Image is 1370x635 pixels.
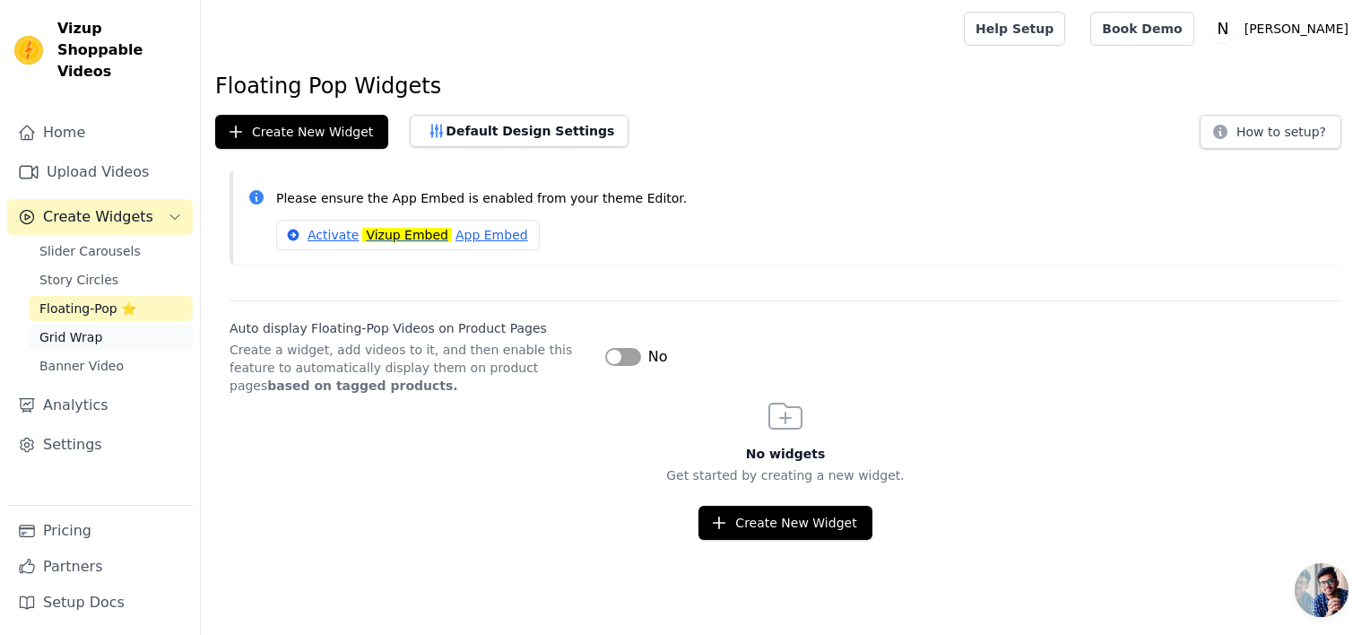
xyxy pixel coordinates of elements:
[29,267,193,292] a: Story Circles
[276,188,1327,209] p: Please ensure the App Embed is enabled from your theme Editor.
[7,585,193,621] a: Setup Docs
[7,154,193,190] a: Upload Videos
[29,296,193,321] a: Floating-Pop ⭐
[201,466,1370,484] p: Get started by creating a new widget.
[39,271,118,289] span: Story Circles
[7,199,193,235] button: Create Widgets
[14,36,43,65] img: Vizup
[362,228,452,242] mark: Vizup Embed
[43,206,153,228] span: Create Widgets
[605,346,668,368] button: No
[39,328,102,346] span: Grid Wrap
[29,353,193,378] a: Banner Video
[410,115,629,147] button: Default Design Settings
[648,346,668,368] span: No
[230,341,591,395] p: Create a widget, add videos to it, and then enable this feature to automatically display them on ...
[1237,13,1356,45] p: [PERSON_NAME]
[230,319,591,337] label: Auto display Floating-Pop Videos on Product Pages
[964,12,1065,46] a: Help Setup
[39,357,124,375] span: Banner Video
[1090,12,1193,46] a: Book Demo
[215,115,388,149] button: Create New Widget
[7,549,193,585] a: Partners
[1209,13,1356,45] button: N [PERSON_NAME]
[29,239,193,264] a: Slider Carousels
[1295,563,1348,617] div: Open chat
[39,242,141,260] span: Slider Carousels
[1217,20,1228,38] text: N
[201,445,1370,463] h3: No widgets
[215,72,1356,100] h1: Floating Pop Widgets
[29,325,193,350] a: Grid Wrap
[7,115,193,151] a: Home
[1200,115,1341,149] button: How to setup?
[267,378,457,393] strong: based on tagged products.
[7,513,193,549] a: Pricing
[7,387,193,423] a: Analytics
[39,300,136,317] span: Floating-Pop ⭐
[57,18,186,83] span: Vizup Shoppable Videos
[7,427,193,463] a: Settings
[276,220,540,250] a: ActivateVizup EmbedApp Embed
[1200,127,1341,144] a: How to setup?
[698,506,871,540] button: Create New Widget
